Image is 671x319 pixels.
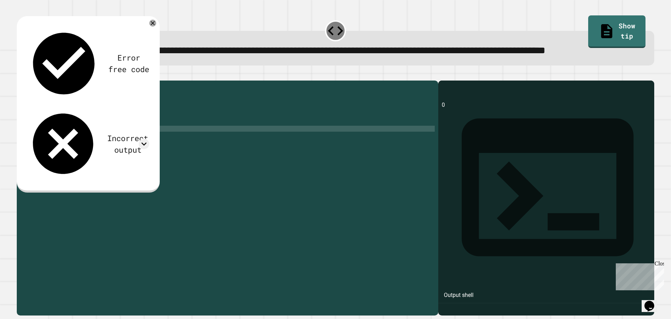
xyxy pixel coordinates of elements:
[108,52,149,75] div: Error free code
[3,3,48,44] div: Chat with us now!Close
[588,15,645,48] a: Show tip
[642,291,664,312] iframe: chat widget
[613,261,664,290] iframe: chat widget
[442,101,651,315] div: 0
[106,132,149,155] div: Incorrect output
